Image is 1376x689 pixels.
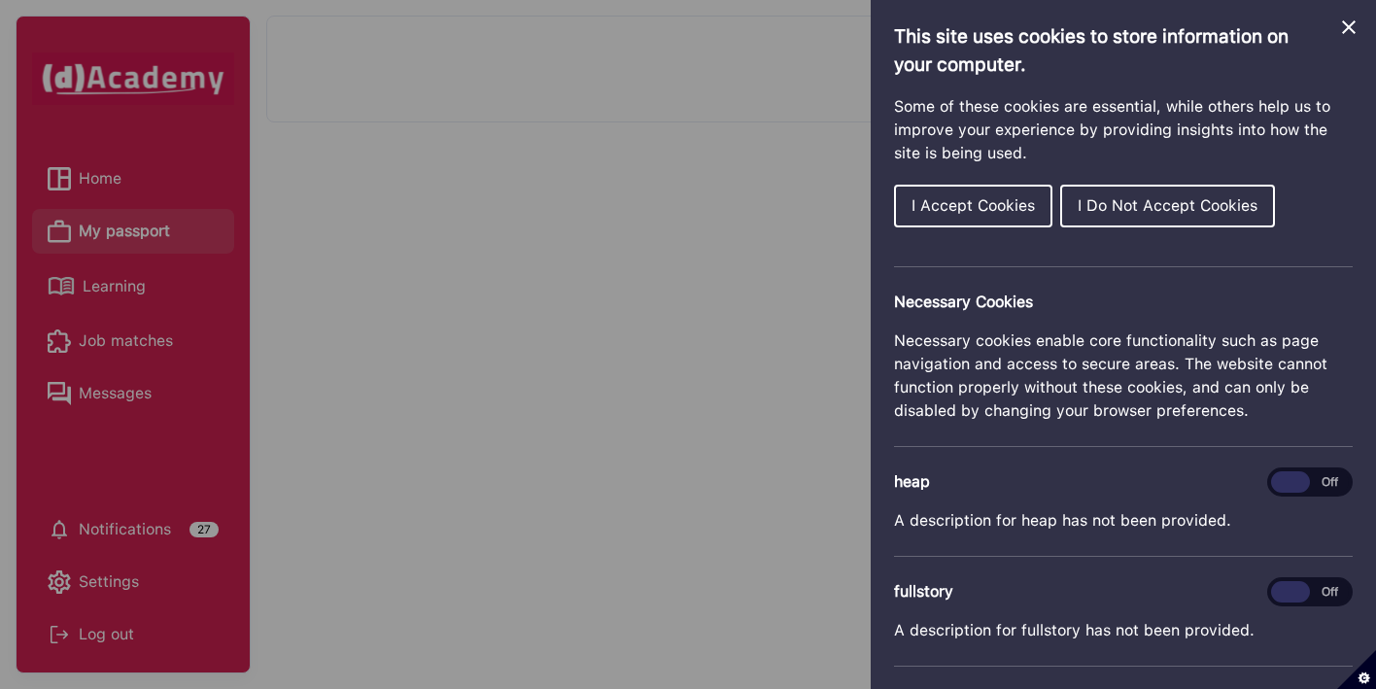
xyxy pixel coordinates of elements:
[894,470,1353,494] h3: heap
[1271,471,1310,493] span: On
[912,196,1035,215] span: I Accept Cookies
[894,509,1353,533] p: A description for heap has not been provided.
[1310,471,1349,493] span: Off
[1078,196,1257,215] span: I Do Not Accept Cookies
[894,95,1353,165] p: Some of these cookies are essential, while others help us to improve your experience by providing...
[894,23,1353,80] h1: This site uses cookies to store information on your computer.
[1060,185,1275,227] button: I Do Not Accept Cookies
[1310,581,1349,603] span: Off
[894,580,1353,603] h3: fullstory
[1337,16,1360,39] button: Close Cookie Control
[1337,650,1376,689] button: Set cookie preferences
[894,291,1353,314] h2: Necessary Cookies
[1271,581,1310,603] span: On
[894,185,1052,227] button: I Accept Cookies
[894,619,1353,642] p: A description for fullstory has not been provided.
[894,329,1353,423] p: Necessary cookies enable core functionality such as page navigation and access to secure areas. T...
